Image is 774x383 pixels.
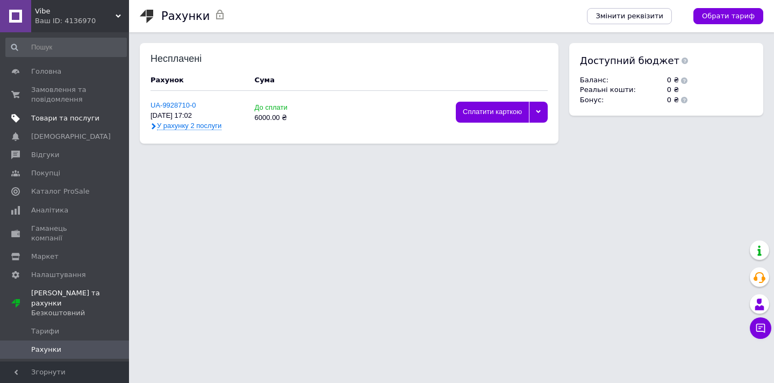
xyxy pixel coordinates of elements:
[639,85,679,95] td: 0 ₴
[31,205,68,215] span: Аналітика
[31,187,89,196] span: Каталог ProSale
[35,6,116,16] span: Vibe
[215,10,225,22] span: Частина функціоналу доступна тільки на платному пакеті
[255,114,318,122] div: 6000.00 ₴
[639,95,679,105] td: 0 ₴
[580,54,679,67] span: Доступний бюджет
[702,11,755,21] span: Обрати тариф
[31,308,129,318] div: Безкоштовний
[31,270,86,280] span: Налаштування
[31,224,99,243] span: Гаманець компанії
[456,102,529,123] div: Сплатити карткою
[580,75,639,85] td: Баланс :
[31,132,111,141] span: [DEMOGRAPHIC_DATA]
[31,114,99,123] span: Товари та послуги
[161,10,210,23] h1: Рахунки
[580,85,639,95] td: Реальні кошти :
[750,317,771,339] button: Чат з покупцем
[150,112,244,120] div: [DATE] 17:02
[596,11,663,21] span: Змінити реквізити
[31,252,59,261] span: Маркет
[31,288,129,318] span: [PERSON_NAME] та рахунки
[31,150,59,160] span: Відгуки
[639,75,679,85] td: 0 ₴
[693,8,763,24] a: Обрати тариф
[31,345,61,354] span: Рахунки
[580,95,639,105] td: Бонус :
[5,38,127,57] input: Пошук
[255,104,318,112] div: До сплати
[587,8,672,24] a: Змінити реквізити
[150,54,221,65] div: Несплачені
[150,101,196,109] a: UA-9928710-0
[31,168,60,178] span: Покупці
[31,85,99,104] span: Замовлення та повідомлення
[157,122,221,130] span: У рахунку 2 послуги
[31,67,61,76] span: Головна
[35,16,129,26] div: Ваш ID: 4136970
[31,327,59,336] span: Тарифи
[255,75,275,85] div: Cума
[150,75,244,85] div: Рахунок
